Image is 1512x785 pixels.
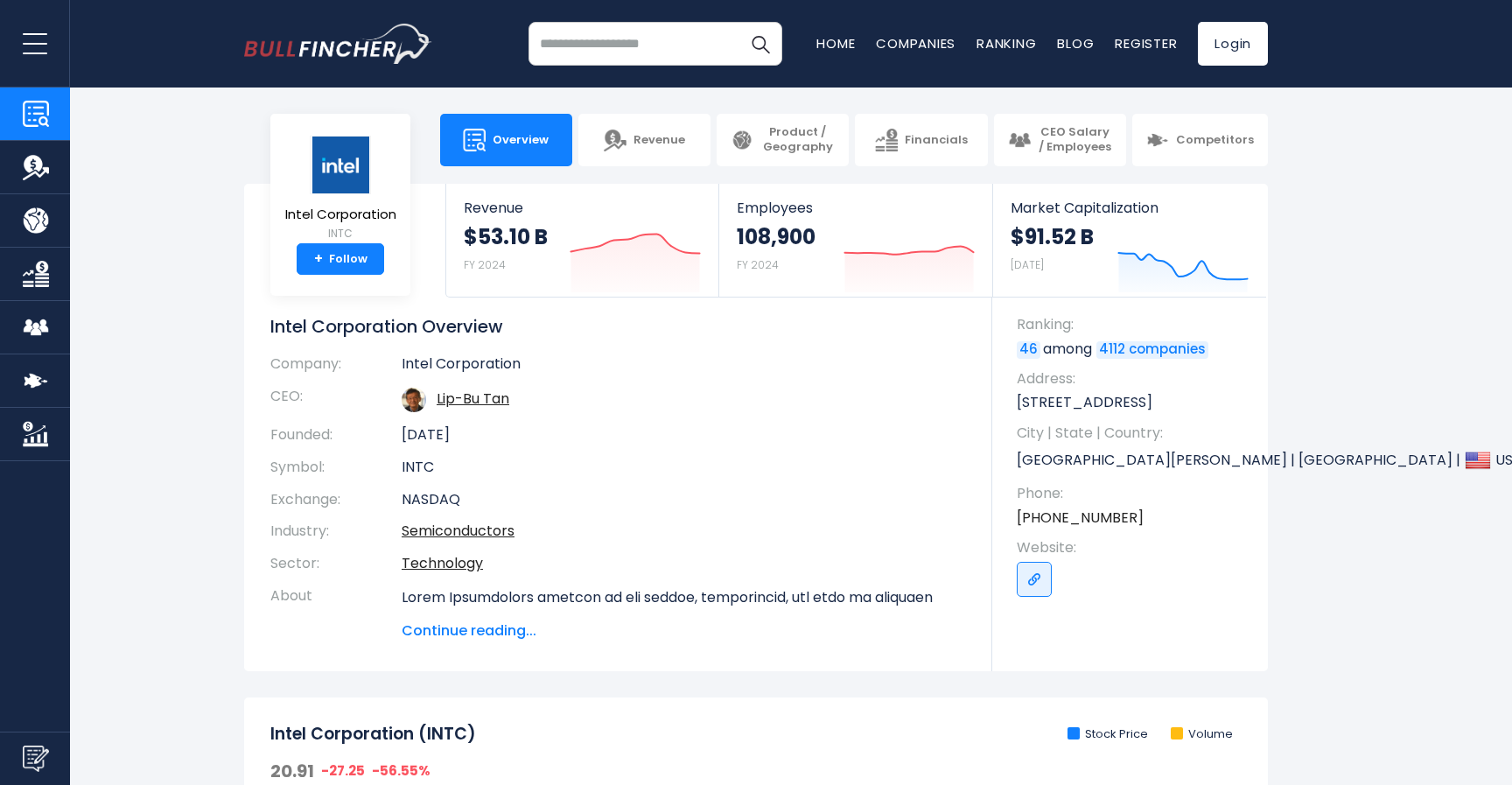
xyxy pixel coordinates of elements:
[402,484,966,516] td: NASDAQ
[1176,133,1254,148] span: Competitors
[270,760,314,782] span: 20.91
[1011,200,1249,216] span: Market Capitalization
[760,125,835,155] span: Product / Geography
[1017,315,1250,334] span: Ranking:
[297,243,384,275] a: +Follow
[1017,484,1250,503] span: Phone:
[737,200,974,216] span: Employees
[402,452,966,484] td: INTC
[446,184,718,297] a: Revenue $53.10 B FY 2024
[1017,508,1144,528] a: [PHONE_NUMBER]
[402,355,966,381] td: Intel Corporation
[1017,369,1250,389] span: Address:
[816,34,855,53] a: Home
[976,34,1036,53] a: Ranking
[1017,424,1250,443] span: City | State | Country:
[738,22,782,66] button: Search
[402,388,426,412] img: lip-bu-tan.jpg
[437,389,509,409] a: ceo
[285,207,396,222] span: Intel Corporation
[1132,114,1268,166] a: Competitors
[402,419,966,452] td: [DATE]
[1017,393,1250,412] p: [STREET_ADDRESS]
[1171,727,1233,742] li: Volume
[270,580,402,641] th: About
[270,515,402,548] th: Industry:
[1017,341,1040,359] a: 46
[402,521,514,541] a: Semiconductors
[876,34,955,53] a: Companies
[1017,562,1052,597] a: Go to link
[270,548,402,580] th: Sector:
[1017,447,1250,473] p: [GEOGRAPHIC_DATA][PERSON_NAME] | [GEOGRAPHIC_DATA] | US
[719,184,991,297] a: Employees 108,900 FY 2024
[1198,22,1268,66] a: Login
[270,381,402,419] th: CEO:
[314,251,323,267] strong: +
[737,257,779,272] small: FY 2024
[244,24,432,64] img: bullfincher logo
[717,114,849,166] a: Product / Geography
[270,452,402,484] th: Symbol:
[284,135,397,244] a: Intel Corporation INTC
[994,114,1126,166] a: CEO Salary / Employees
[440,114,572,166] a: Overview
[270,355,402,381] th: Company:
[464,200,701,216] span: Revenue
[1067,727,1148,742] li: Stock Price
[493,133,549,148] span: Overview
[1057,34,1094,53] a: Blog
[372,762,430,780] span: -56.55%
[270,484,402,516] th: Exchange:
[1011,257,1044,272] small: [DATE]
[633,133,685,148] span: Revenue
[578,114,710,166] a: Revenue
[402,620,966,641] span: Continue reading...
[1011,223,1094,250] strong: $91.52 B
[270,419,402,452] th: Founded:
[285,226,396,242] small: INTC
[464,223,548,250] strong: $53.10 B
[270,724,476,746] h2: Intel Corporation (INTC)
[1096,341,1208,359] a: 4112 companies
[737,223,815,250] strong: 108,900
[1115,34,1177,53] a: Register
[402,553,483,573] a: Technology
[1038,125,1112,155] span: CEO Salary / Employees
[464,257,506,272] small: FY 2024
[1017,340,1250,359] p: among
[270,315,966,338] h1: Intel Corporation Overview
[1017,538,1250,557] span: Website:
[244,24,432,64] a: Go to homepage
[321,762,365,780] span: -27.25
[855,114,987,166] a: Financials
[905,133,968,148] span: Financials
[993,184,1266,297] a: Market Capitalization $91.52 B [DATE]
